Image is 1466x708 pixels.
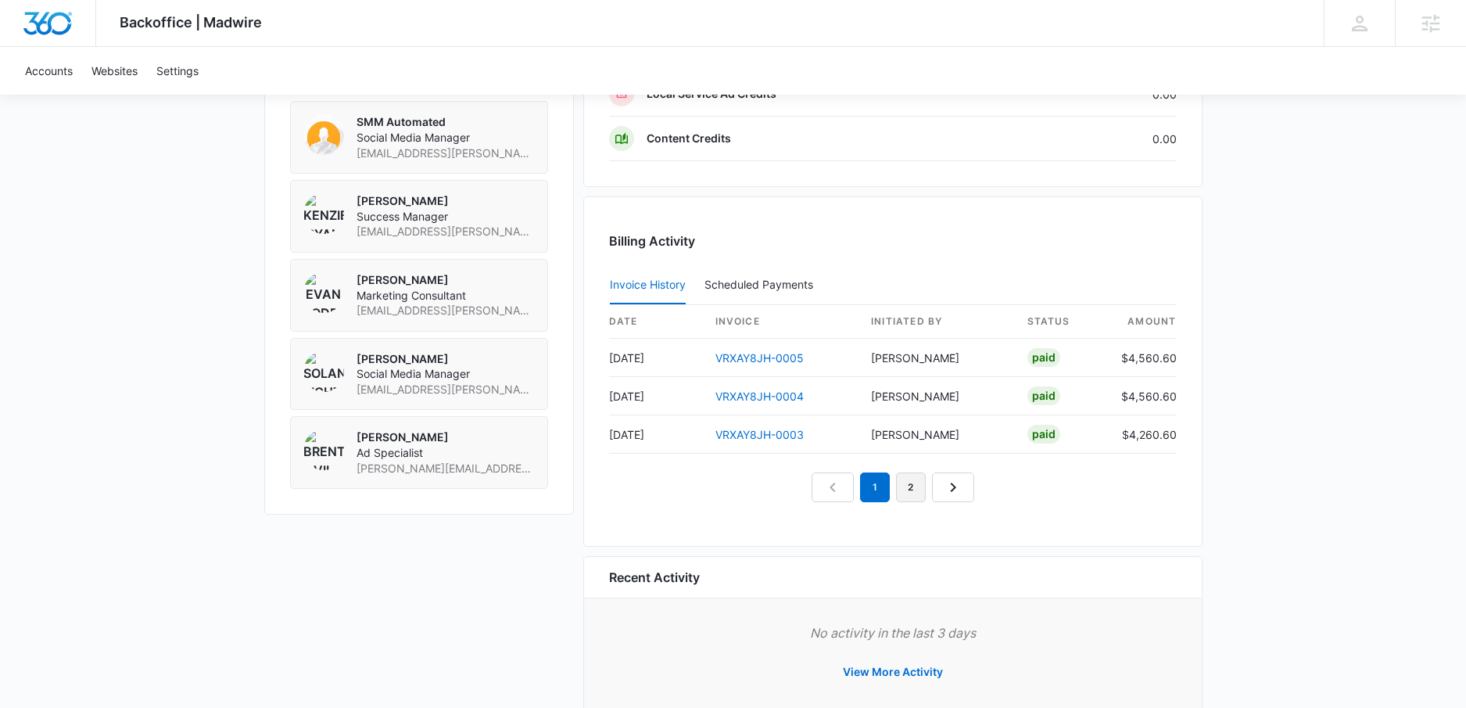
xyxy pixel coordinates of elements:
img: tab_domain_overview_orange.svg [42,91,55,103]
button: Invoice History [610,267,686,304]
em: 1 [860,473,890,502]
img: website_grey.svg [25,41,38,53]
a: Settings [147,47,208,95]
td: $4,560.60 [1109,339,1177,377]
p: Content Credits [647,131,731,146]
td: [PERSON_NAME] [858,415,1015,454]
span: Success Manager [357,209,535,225]
p: [PERSON_NAME] [357,429,535,445]
div: Scheduled Payments [704,279,819,290]
span: [PERSON_NAME][EMAIL_ADDRESS][PERSON_NAME][DOMAIN_NAME] [357,461,535,476]
td: [DATE] [609,377,703,415]
th: date [609,305,703,339]
p: [PERSON_NAME] [357,351,535,367]
div: Paid [1027,386,1060,405]
td: [PERSON_NAME] [858,377,1015,415]
p: No activity in the last 3 days [609,624,1177,642]
a: VRXAY8JH-0005 [715,351,804,365]
a: Next Page [932,473,974,502]
div: v 4.0.25 [44,25,77,38]
img: Evan Rodriguez [303,272,344,313]
button: View More Activity [827,653,959,691]
th: status [1015,305,1109,339]
span: Marketing Consultant [357,288,535,304]
td: 0.00 [1011,117,1177,161]
td: [DATE] [609,415,703,454]
span: Social Media Manager [357,366,535,382]
div: Domain: [DOMAIN_NAME] [41,41,172,53]
span: [EMAIL_ADDRESS][PERSON_NAME][DOMAIN_NAME] [357,382,535,397]
img: logo_orange.svg [25,25,38,38]
a: VRXAY8JH-0004 [715,390,804,403]
span: Backoffice | Madwire [120,14,262,31]
p: SMM Automated [357,114,535,130]
td: [PERSON_NAME] [858,339,1015,377]
a: Page 2 [896,473,926,502]
div: Paid [1027,348,1060,367]
span: [EMAIL_ADDRESS][PERSON_NAME][DOMAIN_NAME] [357,224,535,239]
a: Accounts [16,47,82,95]
a: Websites [82,47,147,95]
p: [PERSON_NAME] [357,272,535,288]
td: $4,260.60 [1109,415,1177,454]
span: Ad Specialist [357,445,535,461]
nav: Pagination [812,473,974,502]
th: Initiated By [858,305,1015,339]
div: Domain Overview [59,92,140,102]
th: amount [1109,305,1177,339]
img: Kenzie Ryan [303,193,344,234]
span: Social Media Manager [357,130,535,146]
h6: Recent Activity [609,568,700,587]
span: [EMAIL_ADDRESS][PERSON_NAME][DOMAIN_NAME] [357,146,535,161]
img: Solange Richter [303,351,344,392]
div: Paid [1027,425,1060,444]
p: [PERSON_NAME] [357,193,535,209]
h3: Billing Activity [609,232,1177,250]
span: [EMAIL_ADDRESS][PERSON_NAME][DOMAIN_NAME] [357,303,535,318]
img: tab_keywords_by_traffic_grey.svg [156,91,168,103]
td: $4,560.60 [1109,377,1177,415]
th: invoice [703,305,859,339]
td: [DATE] [609,339,703,377]
div: Keywords by Traffic [173,92,263,102]
img: SMM Automated [303,114,344,155]
a: VRXAY8JH-0003 [715,428,804,441]
img: Brent Avila [303,429,344,470]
